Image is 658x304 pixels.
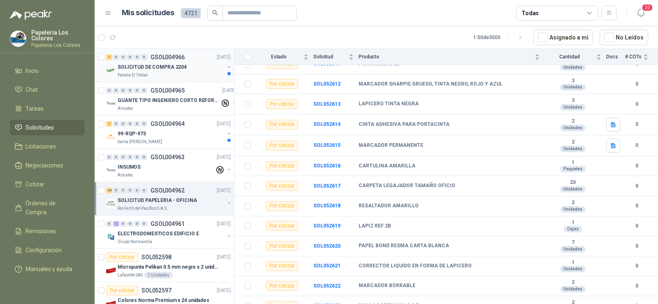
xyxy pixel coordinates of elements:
p: GSOL004963 [151,154,185,160]
p: [DATE] [217,220,231,228]
p: Panela El Trébol [118,72,148,79]
a: 0 0 0 0 0 0 GSOL004965[DATE] Company LogoGUANTE TIPO INGENIERO CORTO REFORZADOAlmatec [106,86,238,112]
div: 0 [141,221,147,227]
span: 20 [642,4,653,12]
img: Company Logo [10,31,26,46]
div: 0 [120,54,126,60]
div: 0 [113,188,119,193]
div: 0 [106,221,112,227]
p: Lafayette SAS [118,272,143,278]
a: 1 0 0 0 0 0 GSOL004966[DATE] Company LogoSOLICITUD DE COMPRA 2204Panela El Trébol [106,52,232,79]
div: 0 [141,54,147,60]
a: SOL052616 [313,163,341,169]
a: 28 0 0 0 0 0 GSOL004962[DATE] Company LogoSOLICITUD PAPELERIA - OFICINARio Fertil del Pacífico S.... [106,186,232,212]
div: 0 [141,154,147,160]
div: 0 [127,221,133,227]
b: SOL052620 [313,243,341,249]
a: SOL052618 [313,203,341,209]
span: Órdenes de Compra [25,199,77,217]
p: GSOL004966 [151,54,185,60]
b: 0 [625,202,648,210]
img: Company Logo [106,265,116,275]
span: 4721 [181,8,201,18]
span: Tareas [25,104,44,113]
b: LAPICERO TINTA NEGRA [359,101,419,107]
div: 0 [106,88,112,93]
b: 2 [544,139,601,146]
p: GUANTE TIPO INGENIERO CORTO REFORZADO [118,97,220,104]
b: 0 [625,121,648,128]
b: CARTULINA AMARILLA [359,163,415,169]
p: SOL052597 [141,288,171,293]
span: search [212,10,218,16]
div: 0 [120,221,126,227]
div: Unidades [560,146,586,152]
b: 7 [544,239,601,246]
a: Chat [10,82,85,97]
p: ELECTRODOMESTICOS EDIFICIO E [118,230,199,238]
b: 0 [625,262,648,270]
div: Todas [521,9,539,18]
div: Unidades [560,246,586,253]
b: 1 [544,160,601,166]
p: [DATE] [217,53,231,61]
p: INSUMOS [118,163,141,171]
b: 0 [625,182,648,190]
div: Por cotizar [266,99,298,109]
div: Unidades [560,186,586,193]
b: 1 [544,260,601,266]
div: Paquetes [560,166,586,172]
span: Solicitudes [25,123,54,132]
p: Micropunta Pelikan 0.5 mm negro x 2 unidades [118,263,220,271]
a: Órdenes de Compra [10,195,85,220]
p: GSOL004964 [151,121,185,127]
a: SOL052614 [313,121,341,127]
b: PAPEL BOND RESMA CARTA BLANCA [359,243,449,249]
b: 0 [625,242,648,250]
p: GSOL004962 [151,188,185,193]
p: [DATE] [217,153,231,161]
b: 0 [625,80,648,88]
div: 0 [141,88,147,93]
b: 20 [544,179,601,186]
div: 0 [113,88,119,93]
div: Por cotizar [266,141,298,151]
span: Solicitud [313,54,347,60]
a: 0 0 0 0 0 0 GSOL004963[DATE] Company LogoINSUMOSAlmatec [106,152,232,179]
div: 0 [134,221,140,227]
div: Por cotizar [266,281,298,291]
a: SOL052619 [313,223,341,229]
div: Unidades [560,104,586,111]
div: 0 [120,188,126,193]
b: LAPIZ REF 2B [359,223,391,230]
img: Logo peakr [10,10,52,20]
th: Producto [359,49,544,65]
span: Cotizar [25,180,44,189]
p: Almatec [118,172,133,179]
b: 1 [544,220,601,226]
th: # COTs [625,49,658,65]
a: Licitaciones [10,139,85,154]
div: Por cotizar [266,221,298,231]
p: Papelería Los Colores [31,30,85,41]
div: Por cotizar [266,241,298,251]
p: SOL052598 [141,254,171,260]
p: [DATE] [217,287,231,295]
div: Cajas [564,226,582,232]
p: Santa [PERSON_NAME] [118,139,162,145]
div: 2 [113,221,119,227]
a: SOL052612 [313,81,341,87]
div: 2 Unidades [144,272,173,278]
a: 0 2 0 0 0 0 GSOL004961[DATE] Company LogoELECTRODOMESTICOS EDIFICIO EGrupo Normandía [106,219,232,245]
a: SOL052622 [313,283,341,289]
div: Por cotizar [106,285,138,295]
a: Cotizar [10,176,85,192]
div: 1 [106,54,112,60]
span: Chat [25,85,38,94]
button: Asignado a mi [533,30,593,45]
b: MARCADOR PERMANENTE [359,142,423,149]
div: 0 [134,54,140,60]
